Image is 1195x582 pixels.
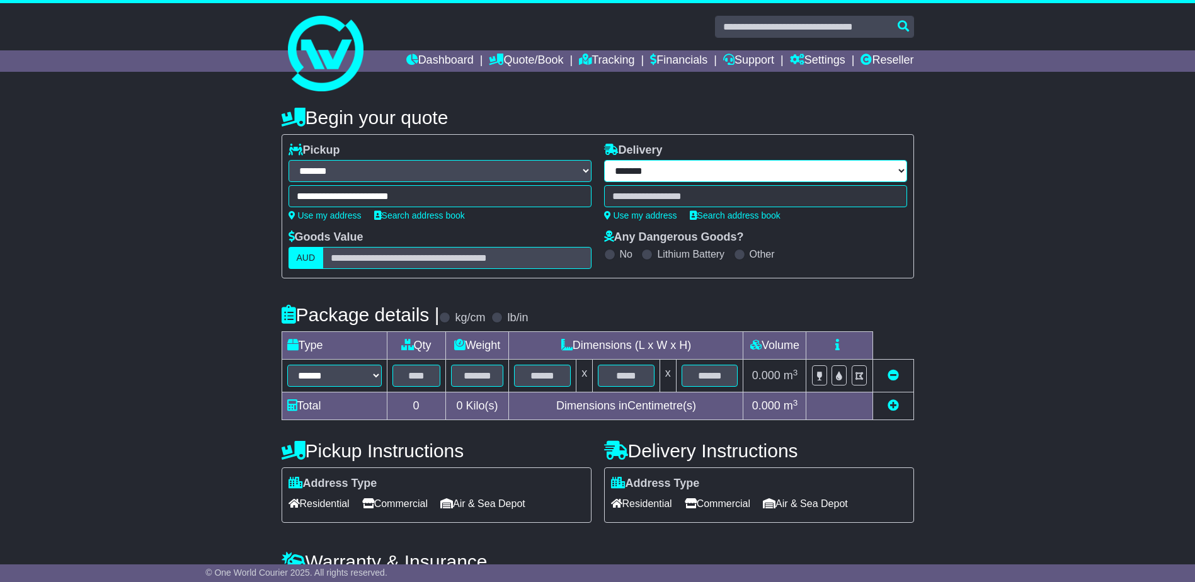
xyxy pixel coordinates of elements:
span: Commercial [685,494,750,513]
a: Reseller [861,50,913,72]
label: lb/in [507,311,528,325]
a: Quote/Book [489,50,563,72]
td: Dimensions in Centimetre(s) [509,392,743,420]
td: Qty [387,332,445,360]
span: Residential [289,494,350,513]
span: m [784,399,798,412]
h4: Package details | [282,304,440,325]
span: Air & Sea Depot [440,494,525,513]
label: Address Type [611,477,700,491]
a: Financials [650,50,707,72]
a: Search address book [690,210,780,220]
label: Goods Value [289,231,363,244]
td: Volume [743,332,806,360]
label: AUD [289,247,324,269]
a: Support [723,50,774,72]
h4: Delivery Instructions [604,440,914,461]
label: Address Type [289,477,377,491]
span: 0.000 [752,399,780,412]
span: Commercial [362,494,428,513]
a: Use my address [604,210,677,220]
h4: Begin your quote [282,107,914,128]
td: Dimensions (L x W x H) [509,332,743,360]
a: Use my address [289,210,362,220]
td: 0 [387,392,445,420]
label: Other [750,248,775,260]
td: Weight [445,332,509,360]
td: Type [282,332,387,360]
a: Add new item [888,399,899,412]
label: Pickup [289,144,340,157]
td: Total [282,392,387,420]
span: m [784,369,798,382]
a: Settings [790,50,845,72]
label: Delivery [604,144,663,157]
a: Remove this item [888,369,899,382]
td: x [576,360,593,392]
label: Lithium Battery [657,248,724,260]
span: © One World Courier 2025. All rights reserved. [205,568,387,578]
a: Search address book [374,210,465,220]
a: Tracking [579,50,634,72]
td: x [660,360,676,392]
label: Any Dangerous Goods? [604,231,744,244]
td: Kilo(s) [445,392,509,420]
span: 0.000 [752,369,780,382]
span: Air & Sea Depot [763,494,848,513]
label: No [620,248,632,260]
span: Residential [611,494,672,513]
h4: Pickup Instructions [282,440,592,461]
span: 0 [456,399,462,412]
sup: 3 [793,368,798,377]
sup: 3 [793,398,798,408]
h4: Warranty & Insurance [282,551,914,572]
a: Dashboard [406,50,474,72]
label: kg/cm [455,311,485,325]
